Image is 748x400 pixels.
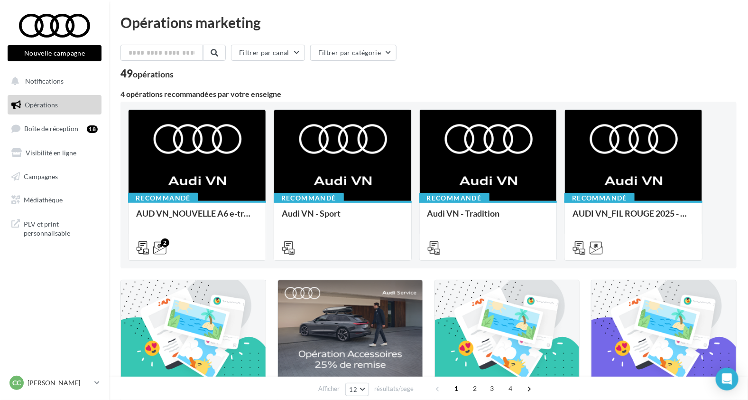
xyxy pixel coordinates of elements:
a: Opérations [6,95,103,115]
div: AUD VN_NOUVELLE A6 e-tron [136,209,258,228]
span: 12 [350,386,358,393]
span: Campagnes [24,172,58,180]
span: Afficher [319,384,340,393]
div: Recommandé [419,193,489,203]
div: AUDI VN_FIL ROUGE 2025 - A1, Q2, Q3, Q5 et Q4 e-tron [573,209,694,228]
span: résultats/page [374,384,414,393]
p: [PERSON_NAME] [28,378,91,388]
a: Visibilité en ligne [6,143,103,163]
span: Cc [12,378,21,388]
span: 3 [484,381,499,396]
div: 18 [87,125,98,133]
div: 49 [120,68,174,79]
span: Boîte de réception [24,124,78,133]
a: Médiathèque [6,190,103,210]
div: Recommandé [564,193,635,203]
div: 4 opérations recommandées par votre enseigne [120,90,737,98]
button: Filtrer par canal [231,45,305,61]
span: Médiathèque [24,196,63,204]
button: Filtrer par catégorie [310,45,397,61]
div: 2 [161,238,169,247]
div: Open Intercom Messenger [716,368,739,390]
button: Nouvelle campagne [8,45,102,61]
button: 12 [345,383,369,396]
div: Audi VN - Tradition [427,209,549,228]
div: Recommandé [128,193,198,203]
div: opérations [133,70,174,78]
a: PLV et print personnalisable [6,214,103,242]
div: Audi VN - Sport [282,209,404,228]
a: Cc [PERSON_NAME] [8,374,102,392]
span: 4 [503,381,518,396]
span: Opérations [25,101,58,109]
span: PLV et print personnalisable [24,218,98,238]
span: Notifications [25,77,64,85]
div: Recommandé [274,193,344,203]
button: Notifications [6,71,100,91]
a: Boîte de réception18 [6,118,103,139]
span: Visibilité en ligne [26,149,76,157]
div: Opérations marketing [120,15,737,29]
span: 1 [449,381,464,396]
a: Campagnes [6,167,103,187]
span: 2 [467,381,482,396]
